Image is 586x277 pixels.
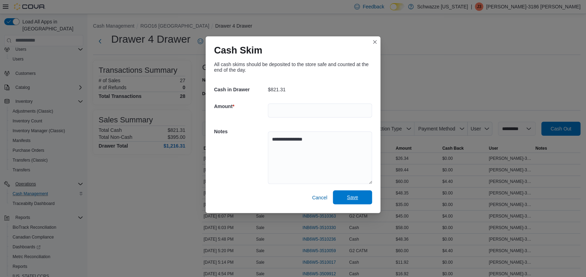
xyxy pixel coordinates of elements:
h5: Notes [214,125,266,138]
span: Save [347,194,358,201]
button: Cancel [309,191,330,205]
span: Cancel [312,194,327,201]
div: All cash skims should be deposited to the store safe and counted at the end of the day. [214,62,372,73]
button: Save [333,190,372,204]
h5: Amount [214,99,266,113]
p: $821.31 [268,87,286,92]
h1: Cash Skim [214,45,262,56]
h5: Cash in Drawer [214,83,266,97]
button: Closes this modal window [371,38,379,46]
